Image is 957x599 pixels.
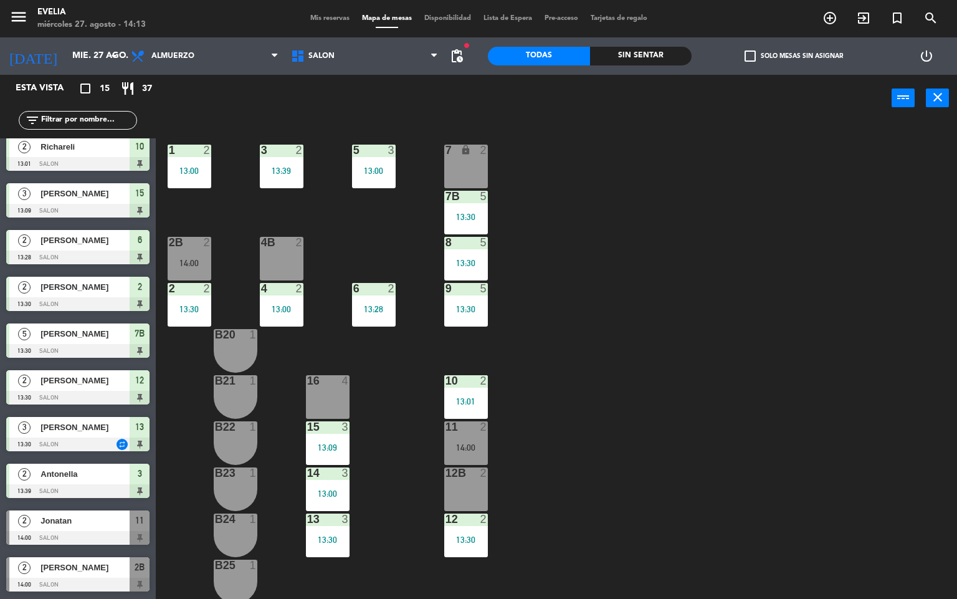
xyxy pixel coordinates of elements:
[18,141,31,153] span: 2
[250,560,257,571] div: 1
[18,468,31,481] span: 2
[480,375,488,386] div: 2
[9,7,28,26] i: menu
[480,467,488,479] div: 2
[890,11,905,26] i: turned_in_not
[449,49,464,64] span: pending_actions
[151,52,194,60] span: Almuerzo
[342,421,350,433] div: 3
[215,421,216,433] div: B22
[307,514,308,525] div: 13
[78,81,93,96] i: crop_square
[584,15,654,22] span: Tarjetas de regalo
[307,467,308,479] div: 14
[9,7,28,31] button: menu
[444,535,488,544] div: 13:30
[6,81,90,96] div: Esta vista
[250,421,257,433] div: 1
[444,443,488,452] div: 14:00
[463,42,470,49] span: fiber_manual_record
[40,187,130,200] span: [PERSON_NAME]
[488,47,590,65] div: Todas
[261,145,262,156] div: 3
[215,514,216,525] div: B24
[444,305,488,314] div: 13:30
[142,82,152,96] span: 37
[260,305,303,314] div: 13:00
[308,52,335,60] span: SALON
[342,467,350,479] div: 3
[40,234,130,247] span: [PERSON_NAME]
[18,515,31,527] span: 2
[538,15,584,22] span: Pre-acceso
[25,113,40,128] i: filter_list
[18,281,31,294] span: 2
[444,397,488,406] div: 13:01
[388,283,396,294] div: 2
[18,328,31,340] span: 5
[892,89,915,107] button: power_input
[120,81,135,96] i: restaurant
[306,535,350,544] div: 13:30
[215,375,216,386] div: B21
[18,234,31,247] span: 2
[590,47,692,65] div: Sin sentar
[307,375,308,386] div: 16
[856,11,871,26] i: exit_to_app
[352,305,396,314] div: 13:28
[40,113,136,127] input: Filtrar por nombre...
[250,467,257,479] div: 1
[342,514,350,525] div: 3
[304,15,356,22] span: Mis reservas
[480,514,488,525] div: 2
[138,279,142,294] span: 2
[460,145,471,155] i: lock
[204,283,211,294] div: 2
[18,375,31,387] span: 2
[930,90,945,105] i: close
[18,421,31,434] span: 3
[40,467,130,481] span: Antonella
[353,145,354,156] div: 5
[296,237,303,248] div: 2
[138,232,142,247] span: 6
[37,19,146,31] div: miércoles 27. agosto - 14:13
[40,421,130,434] span: [PERSON_NAME]
[215,329,216,340] div: B20
[135,139,144,154] span: 10
[444,213,488,221] div: 13:30
[250,329,257,340] div: 1
[480,283,488,294] div: 5
[18,562,31,574] span: 2
[204,237,211,248] div: 2
[261,237,262,248] div: 4B
[135,373,144,388] span: 12
[40,327,130,340] span: [PERSON_NAME]
[215,467,216,479] div: B23
[923,11,938,26] i: search
[260,166,303,175] div: 13:39
[352,166,396,175] div: 13:00
[480,421,488,433] div: 2
[250,375,257,386] div: 1
[261,283,262,294] div: 4
[306,489,350,498] div: 13:00
[822,11,837,26] i: add_circle_outline
[40,280,130,294] span: [PERSON_NAME]
[169,237,169,248] div: 2B
[745,50,843,62] label: Solo mesas sin asignar
[168,305,211,314] div: 13:30
[40,140,130,153] span: Richareli
[168,259,211,267] div: 14:00
[169,283,169,294] div: 2
[169,145,169,156] div: 1
[40,514,130,527] span: Jonatan
[444,259,488,267] div: 13:30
